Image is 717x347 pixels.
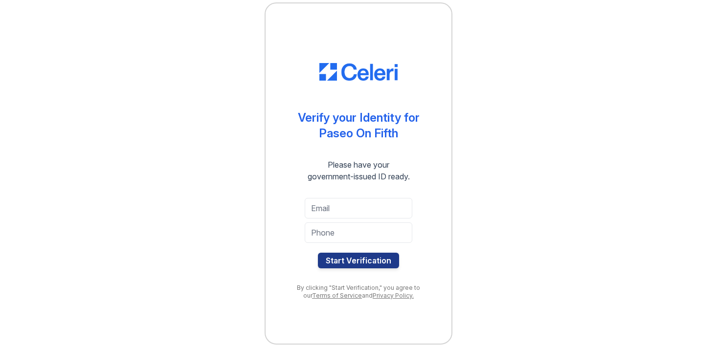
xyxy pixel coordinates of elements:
[319,63,398,81] img: CE_Logo_Blue-a8612792a0a2168367f1c8372b55b34899dd931a85d93a1a3d3e32e68fde9ad4.png
[312,292,362,299] a: Terms of Service
[305,222,412,243] input: Phone
[285,284,432,300] div: By clicking "Start Verification," you agree to our and
[298,110,420,141] div: Verify your Identity for Paseo On Fifth
[305,198,412,218] input: Email
[290,159,427,182] div: Please have your government-issued ID ready.
[318,253,399,268] button: Start Verification
[373,292,414,299] a: Privacy Policy.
